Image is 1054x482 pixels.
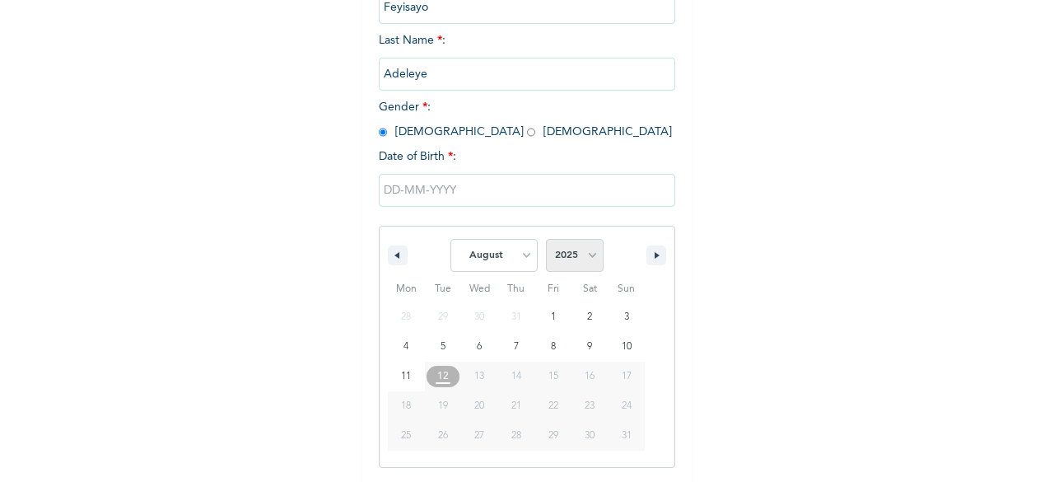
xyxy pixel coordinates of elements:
button: 7 [498,332,535,362]
span: 27 [474,421,484,451]
button: 3 [608,302,645,332]
span: 8 [551,332,556,362]
span: Date of Birth : [379,148,456,166]
button: 9 [571,332,609,362]
span: Mon [388,276,425,302]
button: 6 [461,332,498,362]
span: 14 [511,362,521,391]
button: 16 [571,362,609,391]
span: 9 [587,332,592,362]
span: 13 [474,362,484,391]
button: 18 [388,391,425,421]
span: 30 [585,421,595,451]
span: Sun [608,276,645,302]
button: 12 [425,362,462,391]
span: Wed [461,276,498,302]
span: 2 [587,302,592,332]
span: 7 [514,332,519,362]
span: 11 [401,362,411,391]
span: 26 [438,421,448,451]
input: Enter your last name [379,58,675,91]
span: 22 [548,391,558,421]
span: 1 [551,302,556,332]
span: 31 [622,421,632,451]
span: 15 [548,362,558,391]
button: 5 [425,332,462,362]
span: 23 [585,391,595,421]
button: 20 [461,391,498,421]
button: 30 [571,421,609,451]
span: Sat [571,276,609,302]
span: 16 [585,362,595,391]
button: 22 [534,391,571,421]
span: 25 [401,421,411,451]
button: 14 [498,362,535,391]
button: 1 [534,302,571,332]
span: Fri [534,276,571,302]
button: 27 [461,421,498,451]
span: Thu [498,276,535,302]
button: 4 [388,332,425,362]
button: 8 [534,332,571,362]
span: Tue [425,276,462,302]
input: DD-MM-YYYY [379,174,675,207]
button: 15 [534,362,571,391]
button: 23 [571,391,609,421]
span: 29 [548,421,558,451]
button: 31 [608,421,645,451]
span: 3 [624,302,629,332]
button: 29 [534,421,571,451]
button: 25 [388,421,425,451]
button: 11 [388,362,425,391]
button: 19 [425,391,462,421]
span: 5 [441,332,445,362]
span: 10 [622,332,632,362]
span: 17 [622,362,632,391]
span: 21 [511,391,521,421]
span: 24 [622,391,632,421]
span: 28 [511,421,521,451]
span: 18 [401,391,411,421]
button: 28 [498,421,535,451]
button: 10 [608,332,645,362]
span: 4 [403,332,408,362]
button: 24 [608,391,645,421]
span: 19 [438,391,448,421]
button: 26 [425,421,462,451]
button: 17 [608,362,645,391]
button: 2 [571,302,609,332]
button: 21 [498,391,535,421]
span: Last Name : [379,35,675,80]
span: 20 [474,391,484,421]
button: 13 [461,362,498,391]
span: 12 [437,362,449,391]
span: 6 [477,332,482,362]
span: Gender : [DEMOGRAPHIC_DATA] [DEMOGRAPHIC_DATA] [379,101,672,138]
